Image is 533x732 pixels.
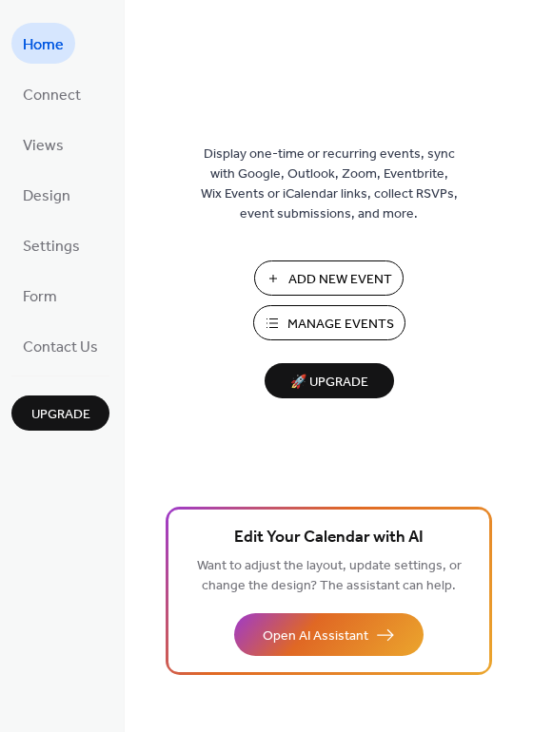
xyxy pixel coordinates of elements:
[288,270,392,290] span: Add New Event
[11,275,69,316] a: Form
[31,405,90,425] span: Upgrade
[11,23,75,64] a: Home
[11,325,109,366] a: Contact Us
[11,124,75,164] a: Views
[276,370,383,395] span: 🚀 Upgrade
[197,553,462,599] span: Want to adjust the layout, update settings, or change the design? The assistant can help.
[23,282,57,312] span: Form
[11,73,92,114] a: Connect
[234,525,424,551] span: Edit Your Calendar with AI
[11,174,82,215] a: Design
[287,315,394,335] span: Manage Events
[23,333,98,362] span: Contact Us
[234,613,424,656] button: Open AI Assistant
[23,30,64,60] span: Home
[23,182,70,211] span: Design
[263,626,368,646] span: Open AI Assistant
[23,131,64,161] span: Views
[254,260,404,296] button: Add New Event
[201,144,458,224] span: Display one-time or recurring events, sync with Google, Outlook, Zoom, Eventbrite, Wix Events or ...
[23,81,81,110] span: Connect
[265,363,394,398] button: 🚀 Upgrade
[23,232,80,261] span: Settings
[11,395,109,431] button: Upgrade
[11,224,91,265] a: Settings
[253,305,405,340] button: Manage Events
